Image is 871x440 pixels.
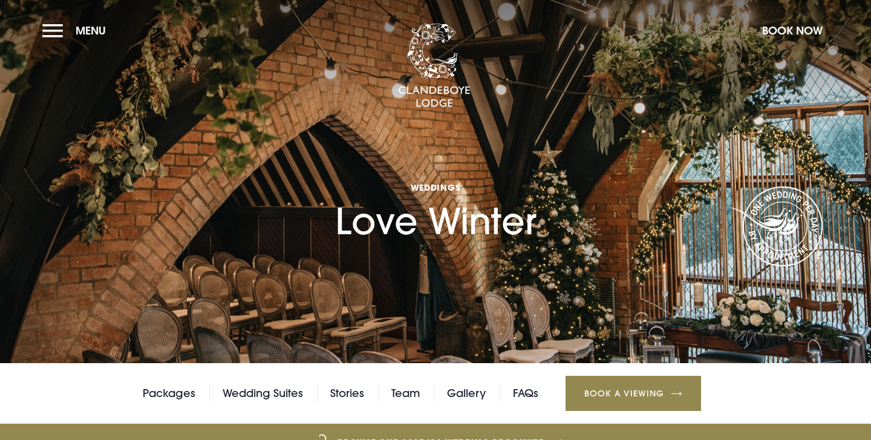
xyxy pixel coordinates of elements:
img: Clandeboye Lodge [398,24,471,108]
span: Menu [76,24,106,38]
h1: Love Winter [335,126,537,242]
button: Book Now [756,18,829,44]
a: Team [391,384,420,402]
a: FAQs [513,384,538,402]
a: Stories [330,384,364,402]
button: Menu [42,18,112,44]
a: Wedding Suites [223,384,303,402]
a: Packages [143,384,195,402]
a: Gallery [447,384,486,402]
a: Book a Viewing [566,376,701,411]
span: Weddings [335,182,537,193]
